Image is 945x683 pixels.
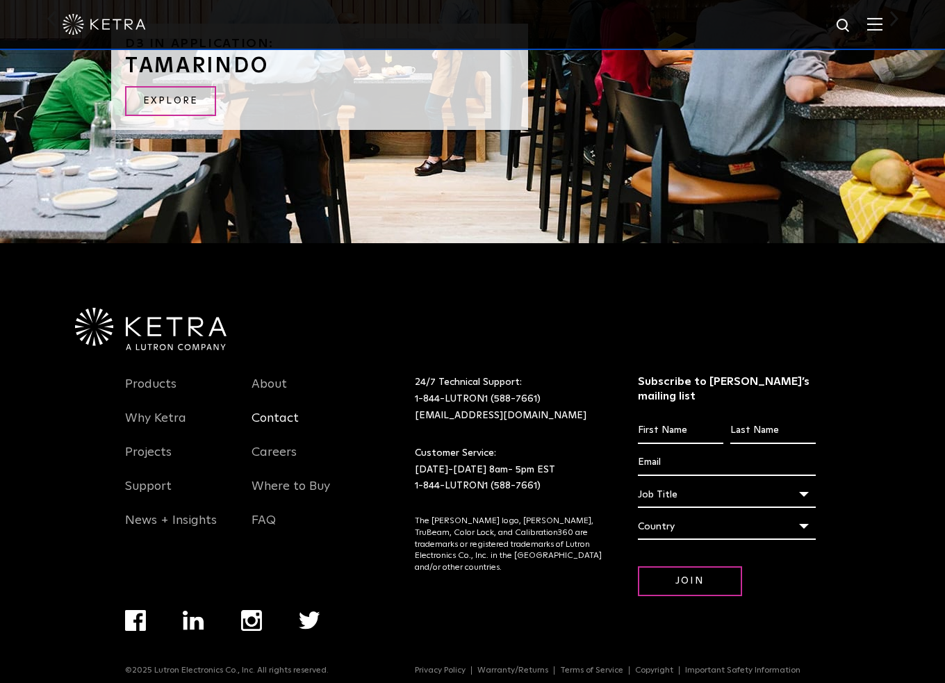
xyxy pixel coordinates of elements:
[415,481,541,491] a: 1-844-LUTRON1 (588-7661)
[252,445,297,477] a: Careers
[125,86,216,116] a: Explore
[252,479,330,511] a: Where to Buy
[680,666,806,675] a: Important Safety Information
[638,513,816,540] div: Country
[125,411,186,443] a: Why Ketra
[638,418,723,444] input: First Name
[252,513,276,545] a: FAQ
[252,377,287,409] a: About
[125,610,356,666] div: Navigation Menu
[252,411,299,443] a: Contact
[63,14,146,35] img: ketra-logo-2019-white
[252,375,357,545] div: Navigation Menu
[125,666,329,675] p: ©2025 Lutron Electronics Co., Inc. All rights reserved.
[415,516,603,574] p: The [PERSON_NAME] logo, [PERSON_NAME], TruBeam, Color Lock, and Calibration360 are trademarks or ...
[125,377,176,409] a: Products
[409,666,472,675] a: Privacy Policy
[415,445,603,495] p: Customer Service: [DATE]-[DATE] 8am- 5pm EST
[638,482,816,508] div: Job Title
[75,308,227,351] img: Ketra-aLutronCo_White_RGB
[835,17,853,35] img: search icon
[554,666,630,675] a: Terms of Service
[125,445,172,477] a: Projects
[415,666,820,675] div: Navigation Menu
[125,610,146,631] img: facebook
[415,375,603,424] p: 24/7 Technical Support:
[125,56,514,76] h3: Tamarindo
[125,375,231,545] div: Navigation Menu
[125,479,172,511] a: Support
[415,394,541,404] a: 1-844-LUTRON1 (588-7661)
[638,566,742,596] input: Join
[638,375,816,404] h3: Subscribe to [PERSON_NAME]’s mailing list
[638,450,816,476] input: Email
[415,411,586,420] a: [EMAIL_ADDRESS][DOMAIN_NAME]
[472,666,554,675] a: Warranty/Returns
[125,513,217,545] a: News + Insights
[241,610,262,631] img: instagram
[183,611,204,630] img: linkedin
[630,666,680,675] a: Copyright
[867,17,882,31] img: Hamburger%20Nav.svg
[299,611,320,629] img: twitter
[730,418,816,444] input: Last Name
